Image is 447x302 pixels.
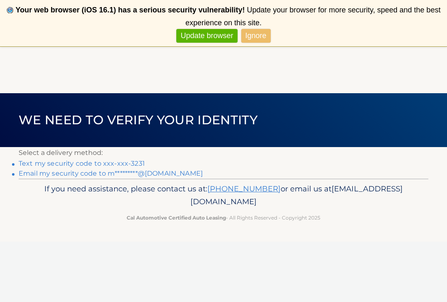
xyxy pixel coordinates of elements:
p: Select a delivery method: [19,147,428,159]
a: Text my security code to xxx-xxx-3231 [19,159,145,167]
a: [PHONE_NUMBER] [207,184,281,193]
p: If you need assistance, please contact us at: or email us at [31,182,416,209]
p: - All Rights Reserved - Copyright 2025 [31,213,416,222]
strong: Cal Automotive Certified Auto Leasing [127,215,226,221]
b: Your web browser (iOS 16.1) has a serious security vulnerability! [16,6,245,14]
a: Ignore [241,29,271,43]
a: Update browser [176,29,237,43]
a: Email my security code to m*********@[DOMAIN_NAME] [19,169,203,177]
span: We need to verify your identity [19,112,257,128]
span: Update your browser for more security, speed and the best experience on this site. [185,6,440,27]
